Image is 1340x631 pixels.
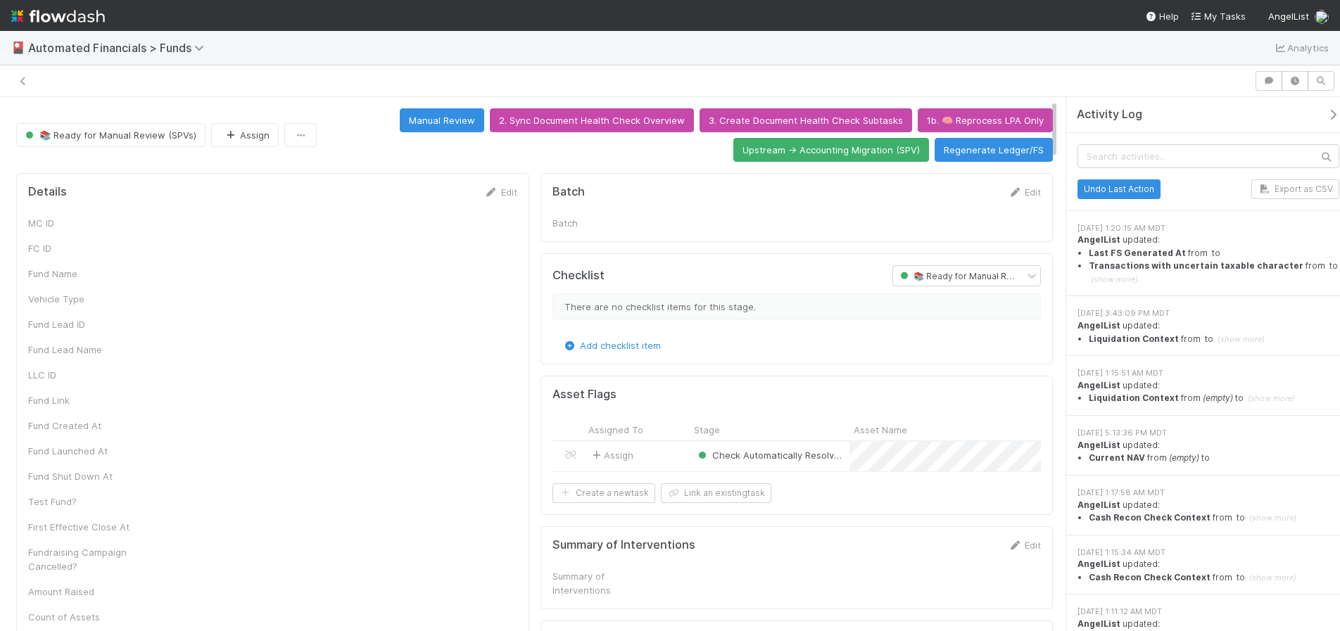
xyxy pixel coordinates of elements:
[28,317,134,331] div: Fund Lead ID
[1089,452,1339,464] li: from to
[28,520,134,534] div: First Effective Close At
[1089,333,1339,345] summary: Liquidation Context from to (show more)
[1248,393,1295,403] span: (show more)
[28,292,134,306] div: Vehicle Type
[28,393,134,407] div: Fund Link
[1077,179,1161,199] button: Undo Last Action
[1218,334,1265,344] span: (show more)
[1077,499,1339,525] div: updated:
[1089,392,1339,404] summary: Liquidation Context from (empty) to (show more)
[935,138,1053,162] button: Regenerate Ledger/FS
[1268,11,1309,22] span: AngelList
[695,450,845,461] span: Check Automatically Resolved
[1145,9,1179,23] div: Help
[1077,380,1120,390] strong: AngelList
[552,483,655,503] button: Create a newtask
[1077,379,1339,405] div: updated:
[1077,307,1339,319] div: [DATE] 3:43:09 PM MDT
[1249,573,1296,582] span: (show more)
[552,388,617,402] h5: Asset Flags
[28,368,134,382] div: LLC ID
[28,241,134,255] div: FC ID
[28,216,134,230] div: MC ID
[1089,511,1339,524] summary: Cash Recon Check Context from to (show more)
[552,269,605,283] h5: Checklist
[590,448,633,462] span: Assign
[588,423,643,437] span: Assigned To
[1008,540,1041,551] a: Edit
[1203,393,1233,403] em: (empty)
[1077,319,1339,345] div: updated:
[1077,559,1120,569] strong: AngelList
[11,4,105,28] img: logo-inverted-e16ddd16eac7371096b0.svg
[1077,222,1339,234] div: [DATE] 1:20:15 AM MDT
[1077,367,1339,379] div: [DATE] 1:15:51 AM MDT
[1089,393,1179,403] strong: Liquidation Context
[28,419,134,433] div: Fund Created At
[700,108,912,132] button: 3. Create Document Health Check Subtasks
[28,495,134,509] div: Test Fund?
[28,610,134,624] div: Count of Assets
[1077,618,1120,629] strong: AngelList
[28,545,134,573] div: Fundraising Campaign Cancelled?
[1089,452,1145,463] strong: Current NAV
[552,569,658,597] div: Summary of Interventions
[1089,248,1186,258] strong: Last FS Generated At
[1077,320,1120,331] strong: AngelList
[1089,260,1339,286] summary: Transactions with uncertain taxable character from to (show more)
[1089,333,1179,344] strong: Liquidation Context
[1077,606,1339,618] div: [DATE] 1:11:12 AM MDT
[28,469,134,483] div: Fund Shut Down At
[1077,558,1339,584] div: updated:
[1077,427,1339,439] div: [DATE] 5:13:36 PM MDT
[1077,440,1120,450] strong: AngelList
[1249,513,1296,523] span: (show more)
[490,108,694,132] button: 2. Sync Document Health Check Overview
[28,267,134,281] div: Fund Name
[16,123,206,147] button: 📚 Ready for Manual Review (SPVs)
[1077,439,1339,465] div: updated:
[1190,11,1246,22] span: My Tasks
[484,186,517,198] a: Edit
[563,340,661,351] a: Add checklist item
[1077,108,1142,122] span: Activity Log
[1077,499,1120,510] strong: AngelList
[1251,179,1339,199] button: Export as CSV
[552,185,585,199] h5: Batch
[1089,247,1339,260] li: from to
[28,444,134,458] div: Fund Launched At
[1089,260,1303,271] strong: Transactions with uncertain taxable character
[552,293,1042,320] div: There are no checklist items for this stage.
[28,585,134,599] div: Amount Raised
[28,185,67,199] h5: Details
[1077,144,1339,168] input: Search activities...
[400,108,484,132] button: Manual Review
[11,42,25,53] span: 🎴
[1273,39,1329,56] a: Analytics
[1091,274,1138,284] span: (show more)
[1077,234,1339,286] div: updated:
[1089,512,1211,523] strong: Cash Recon Check Context
[1169,452,1199,463] em: (empty)
[854,423,907,437] span: Asset Name
[694,423,720,437] span: Stage
[733,138,929,162] button: Upstream -> Accounting Migration (SPV)
[897,271,1061,281] span: 📚 Ready for Manual Review (SPVs)
[23,129,196,141] span: 📚 Ready for Manual Review (SPVs)
[211,123,279,147] button: Assign
[1190,9,1246,23] a: My Tasks
[1315,10,1329,24] img: avatar_5ff1a016-d0ce-496a-bfbe-ad3802c4d8a0.png
[552,538,695,552] h5: Summary of Interventions
[918,108,1053,132] button: 1b. 🧠 Reprocess LPA Only
[1089,572,1211,582] strong: Cash Recon Check Context
[28,41,211,55] span: Automated Financials > Funds
[661,483,771,503] button: Link an existingtask
[1077,234,1120,245] strong: AngelList
[1089,571,1339,584] summary: Cash Recon Check Context from to (show more)
[695,448,842,462] div: Check Automatically Resolved
[1077,547,1339,559] div: [DATE] 1:15:34 AM MDT
[1008,186,1041,198] a: Edit
[1077,487,1339,499] div: [DATE] 1:17:58 AM MDT
[552,216,658,230] div: Batch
